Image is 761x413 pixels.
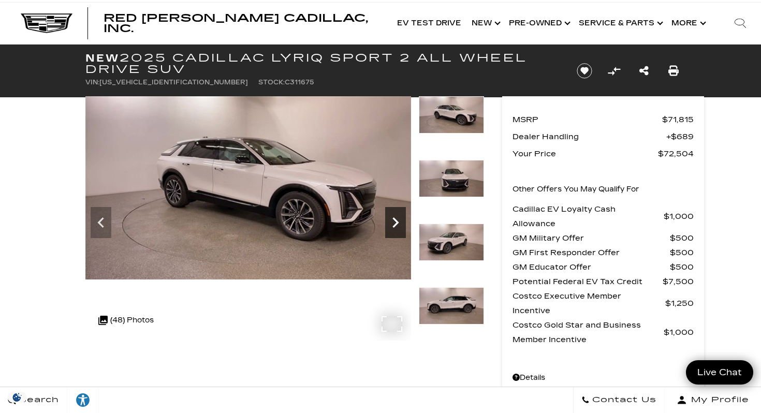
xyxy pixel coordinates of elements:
[5,392,29,403] section: Click to Open Cookie Consent Modal
[513,371,694,385] a: Details
[513,231,694,245] a: GM Military Offer $500
[5,392,29,403] img: Opt-Out Icon
[574,3,666,44] a: Service & Parts
[513,274,663,289] span: Potential Federal EV Tax Credit
[513,274,694,289] a: Potential Federal EV Tax Credit $7,500
[670,231,694,245] span: $500
[670,245,694,260] span: $500
[419,160,484,197] img: New 2025 Crystal White Tricoat Cadillac Sport 2 image 3
[658,146,694,161] span: $72,504
[513,318,664,347] span: Costco Gold Star and Business Member Incentive
[692,366,747,378] span: Live Chat
[504,3,574,44] a: Pre-Owned
[21,13,72,33] img: Cadillac Dark Logo with Cadillac White Text
[385,207,406,238] div: Next
[720,3,761,44] div: Search
[513,318,694,347] a: Costco Gold Star and Business Member Incentive $1,000
[104,12,368,35] span: Red [PERSON_NAME] Cadillac, Inc.
[687,393,749,407] span: My Profile
[639,64,649,78] a: Share this New 2025 Cadillac LYRIQ Sport 2 All Wheel Drive SUV
[668,64,679,78] a: Print this New 2025 Cadillac LYRIQ Sport 2 All Wheel Drive SUV
[513,289,665,318] span: Costco Executive Member Incentive
[466,3,504,44] a: New
[419,224,484,261] img: New 2025 Crystal White Tricoat Cadillac Sport 2 image 4
[85,96,411,279] img: New 2025 Crystal White Tricoat Cadillac Sport 2 image 2
[513,260,670,274] span: GM Educator Offer
[419,287,484,325] img: New 2025 Crystal White Tricoat Cadillac Sport 2 image 5
[513,202,664,231] span: Cadillac EV Loyalty Cash Allowance
[67,387,99,413] a: Explore your accessibility options
[666,129,694,144] span: $689
[590,393,656,407] span: Contact Us
[16,393,59,407] span: Search
[99,79,248,86] span: [US_VEHICLE_IDENTIFICATION_NUMBER]
[93,308,159,333] div: (48) Photos
[663,274,694,289] span: $7,500
[513,146,658,161] span: Your Price
[664,209,694,224] span: $1,000
[85,52,559,75] h1: 2025 Cadillac LYRIQ Sport 2 All Wheel Drive SUV
[686,360,753,385] a: Live Chat
[513,260,694,274] a: GM Educator Offer $500
[85,79,99,86] span: VIN:
[573,63,596,79] button: Save vehicle
[665,296,694,311] span: $1,250
[513,231,670,245] span: GM Military Offer
[67,392,98,408] div: Explore your accessibility options
[513,202,694,231] a: Cadillac EV Loyalty Cash Allowance $1,000
[513,129,666,144] span: Dealer Handling
[664,325,694,340] span: $1,000
[670,260,694,274] span: $500
[513,112,694,127] a: MSRP $71,815
[85,52,120,64] strong: New
[513,245,694,260] a: GM First Responder Offer $500
[513,289,694,318] a: Costco Executive Member Incentive $1,250
[573,387,665,413] a: Contact Us
[285,79,314,86] span: C311675
[392,3,466,44] a: EV Test Drive
[665,387,761,413] button: Open user profile menu
[513,112,662,127] span: MSRP
[419,96,484,134] img: New 2025 Crystal White Tricoat Cadillac Sport 2 image 2
[513,129,694,144] a: Dealer Handling $689
[104,13,382,34] a: Red [PERSON_NAME] Cadillac, Inc.
[662,112,694,127] span: $71,815
[258,79,285,86] span: Stock:
[606,63,622,79] button: Compare Vehicle
[91,207,111,238] div: Previous
[513,245,670,260] span: GM First Responder Offer
[513,182,639,197] p: Other Offers You May Qualify For
[513,146,694,161] a: Your Price $72,504
[666,3,709,44] button: More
